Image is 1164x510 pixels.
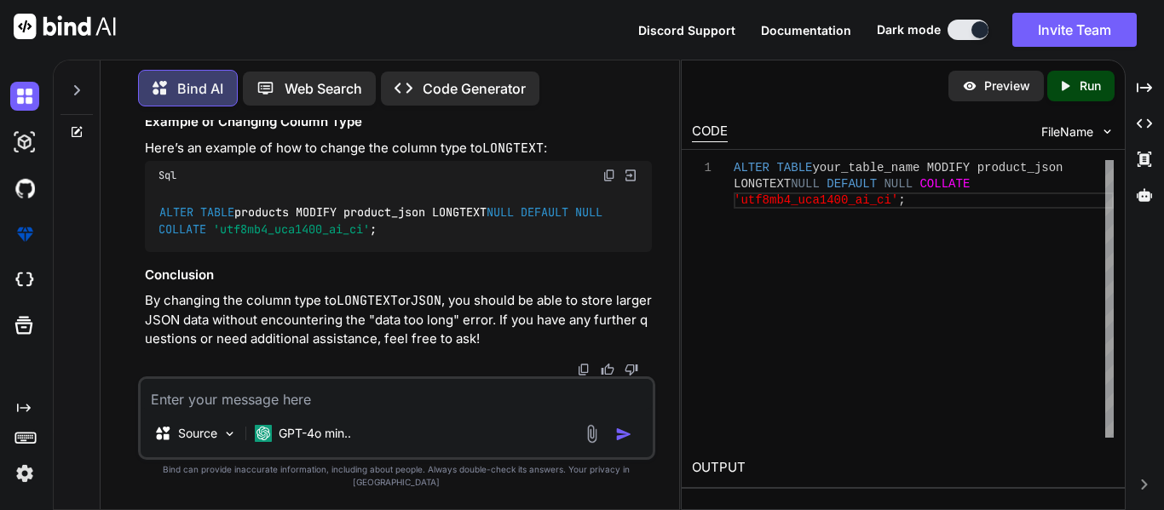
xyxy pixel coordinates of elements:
[482,140,544,157] code: LONGTEXT
[638,23,735,37] span: Discord Support
[10,266,39,295] img: cloudideIcon
[10,459,39,488] img: settings
[682,448,1125,488] h2: OUTPUT
[255,425,272,442] img: GPT-4o mini
[285,78,362,99] p: Web Search
[898,193,905,207] span: ;
[582,424,602,444] img: attachment
[761,21,851,39] button: Documentation
[423,78,526,99] p: Code Generator
[178,425,217,442] p: Source
[10,82,39,111] img: darkChat
[411,292,441,309] code: JSON
[575,204,602,220] span: NULL
[1041,123,1093,140] span: FileName
[827,177,877,191] span: DEFAULT
[734,177,791,191] span: LONGTEXT
[145,139,652,158] p: Here’s an example of how to change the column type to :
[145,266,652,285] h3: Conclusion
[1012,13,1137,47] button: Invite Team
[10,220,39,249] img: premium
[602,169,616,182] img: copy
[692,160,712,176] div: 1
[158,203,609,238] code: products MODIFY product_json LONGTEXT ;
[919,177,970,191] span: COLLATE
[577,363,591,376] img: copy
[601,363,614,376] img: like
[159,204,234,220] span: ALTER TABLE
[1100,124,1115,139] img: chevron down
[625,363,638,376] img: dislike
[213,222,370,238] span: 'utf8mb4_uca1400_ai_ci'
[279,425,351,442] p: GPT-4o min..
[14,14,116,39] img: Bind AI
[145,112,652,132] h3: Example of Changing Column Type
[623,168,638,183] img: Open in Browser
[1080,77,1101,95] p: Run
[812,161,1063,175] span: your_table_name MODIFY product_json
[692,122,728,142] div: CODE
[521,204,568,220] span: DEFAULT
[177,78,223,99] p: Bind AI
[884,177,913,191] span: NULL
[145,291,652,349] p: By changing the column type to or , you should be able to store larger JSON data without encounte...
[761,23,851,37] span: Documentation
[10,128,39,157] img: darkAi-studio
[487,204,514,220] span: NULL
[10,174,39,203] img: githubDark
[877,21,941,38] span: Dark mode
[984,77,1030,95] p: Preview
[158,169,176,182] span: Sql
[615,426,632,443] img: icon
[158,222,206,238] span: COLLATE
[638,21,735,39] button: Discord Support
[222,427,237,441] img: Pick Models
[138,463,655,489] p: Bind can provide inaccurate information, including about people. Always double-check its answers....
[734,193,898,207] span: 'utf8mb4_uca1400_ai_ci'
[776,161,812,175] span: TABLE
[962,78,977,94] img: preview
[337,292,398,309] code: LONGTEXT
[734,161,769,175] span: ALTER
[791,177,820,191] span: NULL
